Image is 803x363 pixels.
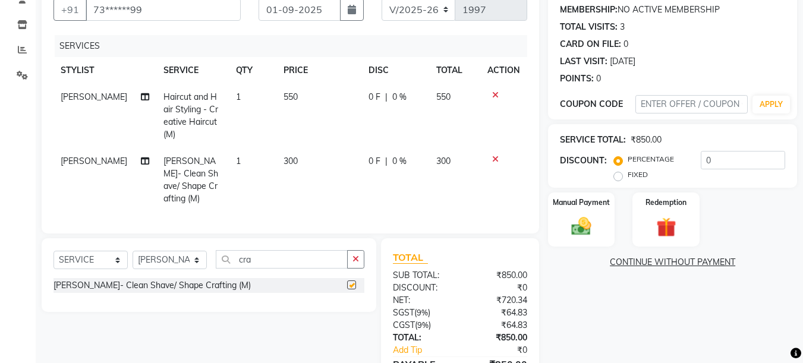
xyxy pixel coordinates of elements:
div: TOTAL VISITS: [560,21,618,33]
th: ACTION [480,57,527,84]
div: SUB TOTAL: [384,269,460,282]
span: 0 % [392,155,407,168]
div: ₹850.00 [460,332,536,344]
div: [PERSON_NAME]- Clean Shave/ Shape Crafting (M) [53,279,251,292]
div: POINTS: [560,72,594,85]
div: ₹0 [460,282,536,294]
div: DISCOUNT: [384,282,460,294]
div: SERVICES [55,35,536,57]
span: 1 [236,156,241,166]
span: 9% [417,320,429,330]
span: 300 [284,156,298,166]
label: Redemption [645,197,687,208]
div: SERVICE TOTAL: [560,134,626,146]
div: [DATE] [610,55,635,68]
a: Add Tip [384,344,473,356]
span: [PERSON_NAME] [61,91,127,102]
div: ₹0 [473,344,537,356]
div: NO ACTIVE MEMBERSHIP [560,4,785,16]
span: 0 F [369,91,380,103]
div: ₹850.00 [631,134,662,146]
div: CARD ON FILE: [560,38,621,50]
div: ₹720.34 [460,294,536,307]
input: Search or Scan [216,250,348,269]
div: ₹64.83 [460,307,536,319]
th: STYLIST [53,57,156,84]
div: TOTAL: [384,332,460,344]
span: TOTAL [393,251,428,264]
th: PRICE [276,57,361,84]
div: 0 [623,38,628,50]
th: QTY [229,57,276,84]
span: 1 [236,91,241,102]
div: COUPON CODE [560,98,635,111]
th: DISC [361,57,429,84]
span: 550 [284,91,298,102]
a: CONTINUE WITHOUT PAYMENT [550,256,795,269]
span: Haircut and Hair Styling - Creative Haircut (M) [163,91,218,140]
div: LAST VISIT: [560,55,607,68]
span: 9% [417,308,428,317]
span: [PERSON_NAME]- Clean Shave/ Shape Crafting (M) [163,156,218,204]
span: | [385,155,388,168]
th: TOTAL [429,57,481,84]
label: Manual Payment [553,197,610,208]
span: 300 [436,156,451,166]
span: 550 [436,91,451,102]
img: _gift.svg [650,215,682,239]
th: SERVICE [156,57,229,84]
img: _cash.svg [565,215,597,238]
div: 3 [620,21,625,33]
span: [PERSON_NAME] [61,156,127,166]
div: ( ) [384,307,460,319]
input: ENTER OFFER / COUPON CODE [635,95,748,113]
span: SGST [393,307,414,318]
span: | [385,91,388,103]
label: PERCENTAGE [628,154,674,165]
span: 0 F [369,155,380,168]
div: DISCOUNT: [560,154,607,167]
div: 0 [596,72,601,85]
label: FIXED [628,169,648,180]
div: ₹850.00 [460,269,536,282]
div: NET: [384,294,460,307]
div: MEMBERSHIP: [560,4,618,16]
div: ( ) [384,319,460,332]
div: ₹64.83 [460,319,536,332]
span: CGST [393,320,415,330]
span: 0 % [392,91,407,103]
button: APPLY [752,96,790,113]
